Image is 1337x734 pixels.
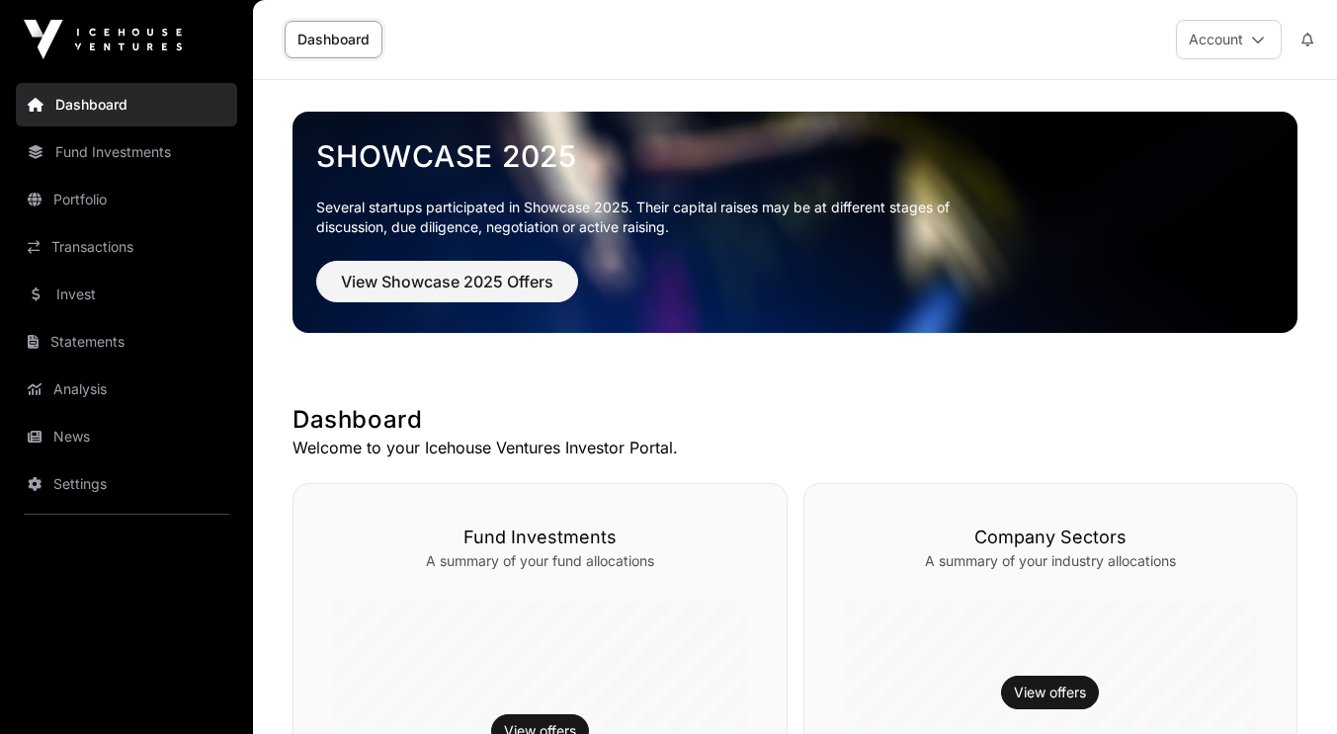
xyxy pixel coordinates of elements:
a: Invest [16,273,237,316]
button: View offers [1001,676,1099,709]
button: Account [1176,20,1282,59]
a: Showcase 2025 [316,138,1274,174]
h3: Fund Investments [333,524,747,551]
button: View Showcase 2025 Offers [316,261,578,302]
a: Dashboard [285,21,382,58]
img: Showcase 2025 [292,112,1297,333]
a: Fund Investments [16,130,237,174]
a: Settings [16,462,237,506]
h3: Company Sectors [844,524,1258,551]
a: Dashboard [16,83,237,126]
a: Statements [16,320,237,364]
p: A summary of your fund allocations [333,551,747,571]
p: Welcome to your Icehouse Ventures Investor Portal. [292,436,1297,459]
a: Transactions [16,225,237,269]
a: Portfolio [16,178,237,221]
a: View offers [1014,683,1086,702]
h1: Dashboard [292,404,1297,436]
a: Analysis [16,367,237,411]
a: News [16,415,237,458]
p: A summary of your industry allocations [844,551,1258,571]
img: Icehouse Ventures Logo [24,20,182,59]
iframe: Chat Widget [1238,639,1337,734]
span: View Showcase 2025 Offers [341,270,553,293]
a: View Showcase 2025 Offers [316,281,578,300]
p: Several startups participated in Showcase 2025. Their capital raises may be at different stages o... [316,198,980,237]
